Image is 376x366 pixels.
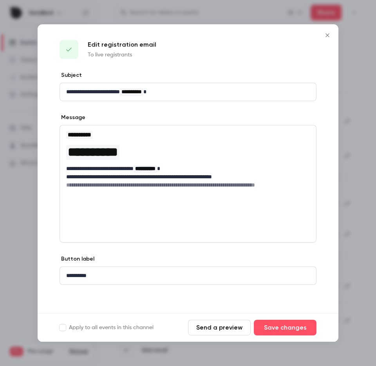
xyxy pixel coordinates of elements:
button: Save changes [254,320,316,335]
p: To live registrants [88,51,156,59]
label: Message [60,114,85,121]
div: editor [60,83,316,101]
div: editor [60,125,316,194]
button: Close [320,27,335,43]
label: Apply to all events in this channel [60,324,154,332]
button: Send a preview [188,320,251,335]
label: Button label [60,255,94,263]
p: Edit registration email [88,40,156,49]
label: Subject [60,71,82,79]
div: editor [60,267,316,284]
